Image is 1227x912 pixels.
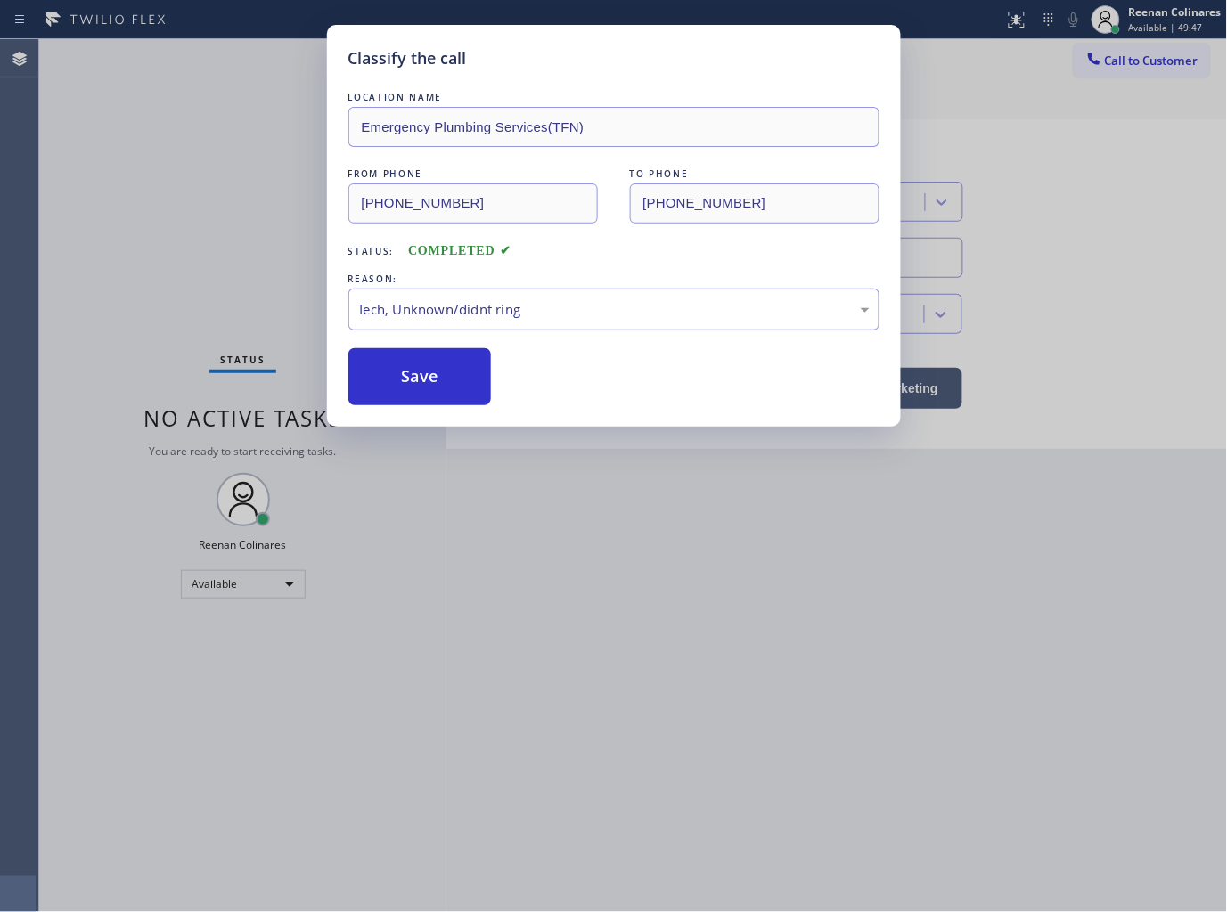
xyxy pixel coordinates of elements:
input: To phone [630,183,879,224]
div: TO PHONE [630,165,879,183]
span: Status: [348,245,395,257]
div: Tech, Unknown/didnt ring [358,299,870,320]
div: LOCATION NAME [348,88,879,107]
button: Save [348,348,492,405]
h5: Classify the call [348,46,467,70]
span: COMPLETED [408,244,511,257]
div: FROM PHONE [348,165,598,183]
div: REASON: [348,270,879,289]
input: From phone [348,183,598,224]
